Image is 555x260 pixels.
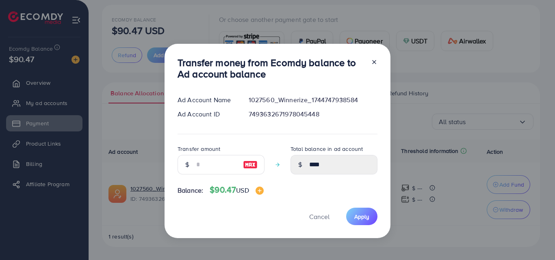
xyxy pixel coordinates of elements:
[210,185,263,195] h4: $90.47
[178,57,364,80] h3: Transfer money from Ecomdy balance to Ad account balance
[178,145,220,153] label: Transfer amount
[346,208,377,225] button: Apply
[236,186,249,195] span: USD
[171,95,242,105] div: Ad Account Name
[171,110,242,119] div: Ad Account ID
[520,223,549,254] iframe: Chat
[178,186,203,195] span: Balance:
[242,110,384,119] div: 7493632671978045448
[243,160,258,170] img: image
[291,145,363,153] label: Total balance in ad account
[309,212,330,221] span: Cancel
[299,208,340,225] button: Cancel
[256,187,264,195] img: image
[354,213,369,221] span: Apply
[242,95,384,105] div: 1027560_Winnerize_1744747938584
